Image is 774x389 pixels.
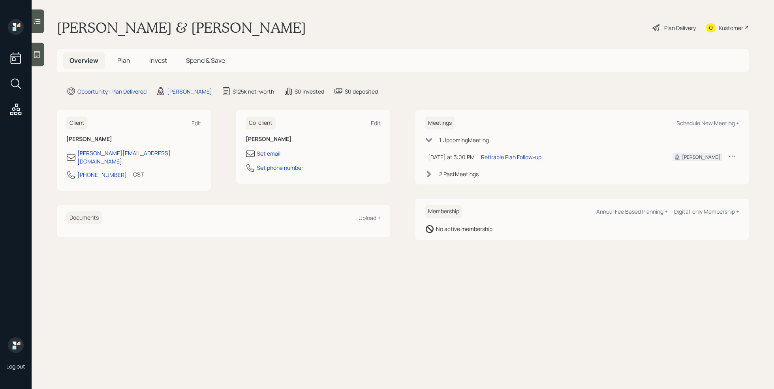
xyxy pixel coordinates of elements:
div: Edit [371,119,381,127]
h6: Client [66,117,88,130]
span: Invest [149,56,167,65]
h6: Documents [66,211,102,224]
div: Set email [257,149,280,158]
h6: Membership [425,205,462,218]
div: [PERSON_NAME] [167,87,212,96]
div: CST [133,170,144,179]
div: $0 deposited [345,87,378,96]
div: [DATE] at 3:00 PM [428,153,475,161]
h6: Meetings [425,117,455,130]
div: Plan Delivery [664,24,696,32]
div: No active membership [436,225,492,233]
div: Kustomer [719,24,743,32]
h6: [PERSON_NAME] [66,136,201,143]
div: Opportunity · Plan Delivered [77,87,147,96]
h1: [PERSON_NAME] & [PERSON_NAME] [57,19,306,36]
span: Overview [70,56,98,65]
h6: [PERSON_NAME] [246,136,381,143]
div: Retirable Plan Follow-up [481,153,541,161]
div: Set phone number [257,163,303,172]
span: Plan [117,56,130,65]
div: $0 invested [295,87,324,96]
div: [PERSON_NAME] [682,154,720,161]
h6: Co-client [246,117,276,130]
div: 1 Upcoming Meeting [439,136,489,144]
div: Upload + [359,214,381,222]
div: Schedule New Meeting + [676,119,739,127]
div: Annual Fee Based Planning + [596,208,668,215]
div: 2 Past Meeting s [439,170,479,178]
div: [PHONE_NUMBER] [77,171,127,179]
div: Edit [192,119,201,127]
img: retirable_logo.png [8,337,24,353]
div: [PERSON_NAME][EMAIL_ADDRESS][DOMAIN_NAME] [77,149,201,165]
div: $125k net-worth [233,87,274,96]
div: Log out [6,363,25,370]
div: Digital-only Membership + [674,208,739,215]
span: Spend & Save [186,56,225,65]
